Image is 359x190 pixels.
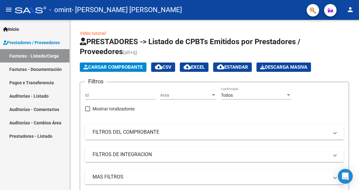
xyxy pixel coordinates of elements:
[80,37,300,56] span: PRESTADORES -> Listado de CPBTs Emitidos por Prestadores / Proveedores
[256,63,311,72] app-download-masive: Descarga masiva de comprobantes (adjuntos)
[49,3,72,17] span: - omint
[93,174,329,180] mat-panel-title: MAS FILTROS
[3,26,19,33] span: Inicio
[221,93,233,98] span: Todos
[123,49,137,55] span: (alt+q)
[3,39,60,46] span: Prestadores / Proveedores
[184,64,205,70] span: EXCEL
[85,169,344,184] mat-expansion-panel-header: MAS FILTROS
[213,63,252,72] button: Estandar
[160,93,211,98] span: Area
[93,129,329,136] mat-panel-title: FILTROS DEL COMPROBANTE
[85,125,344,140] mat-expansion-panel-header: FILTROS DEL COMPROBANTE
[256,63,311,72] button: Descarga Masiva
[85,147,344,162] mat-expansion-panel-header: FILTROS DE INTEGRACION
[80,63,146,72] button: Cargar Comprobante
[80,31,106,36] a: Video tutorial
[155,64,171,70] span: CSV
[180,63,208,72] button: EXCEL
[260,64,307,70] span: Descarga Masiva
[155,63,162,71] mat-icon: cloud_download
[84,64,143,70] span: Cargar Comprobante
[72,3,182,17] span: - [PERSON_NAME] [PERSON_NAME]
[184,63,191,71] mat-icon: cloud_download
[93,151,329,158] mat-panel-title: FILTROS DE INTEGRACION
[151,63,175,72] button: CSV
[93,105,135,113] span: Mostrar totalizadores
[347,6,354,13] mat-icon: person
[338,169,353,184] div: Open Intercom Messenger
[85,77,107,86] h3: Filtros
[217,64,248,70] span: Estandar
[5,6,12,13] mat-icon: menu
[217,63,224,71] mat-icon: cloud_download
